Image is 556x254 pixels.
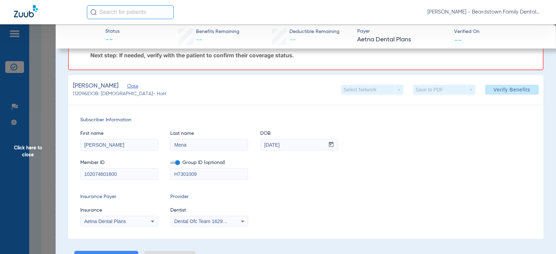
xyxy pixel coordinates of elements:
span: Aetna Dental Plans [84,219,126,224]
span: Deductible Remaining [289,28,340,35]
span: Last name [170,130,248,137]
span: Payer [357,28,448,35]
span: -- [289,37,296,43]
span: Verify Benefits [493,87,530,92]
input: Search for patients [87,5,174,19]
span: Dentist [170,207,248,214]
span: Dental Ofc Team 1629471016 [174,219,239,224]
span: -- [105,35,120,45]
button: Open calendar [325,139,338,150]
span: [PERSON_NAME] [73,82,118,90]
img: Search Icon [90,9,97,15]
span: -- [196,37,202,43]
span: Insurance Payer [80,193,158,200]
span: Group ID (optional) [170,159,248,166]
span: DOB [260,130,338,137]
span: Insurance [80,207,158,214]
span: Status [105,28,120,35]
span: [PERSON_NAME] - Beardstown Family Dental [427,9,542,16]
span: (12096) DOB: [DEMOGRAPHIC_DATA] - HoH [73,90,166,98]
span: Benefits Remaining [196,28,239,35]
span: Aetna Dental Plans [357,35,448,44]
span: -- [454,36,462,43]
p: Next step: If needed, verify with the patient to confirm their coverage status. [90,52,535,59]
span: Member ID [80,159,158,166]
span: First name [80,130,158,137]
button: Verify Benefits [485,85,539,95]
span: Subscriber Information [80,116,531,124]
span: Verified On [454,28,545,35]
span: Close [127,84,133,90]
img: Zuub Logo [14,5,38,17]
span: Provider [170,193,248,200]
